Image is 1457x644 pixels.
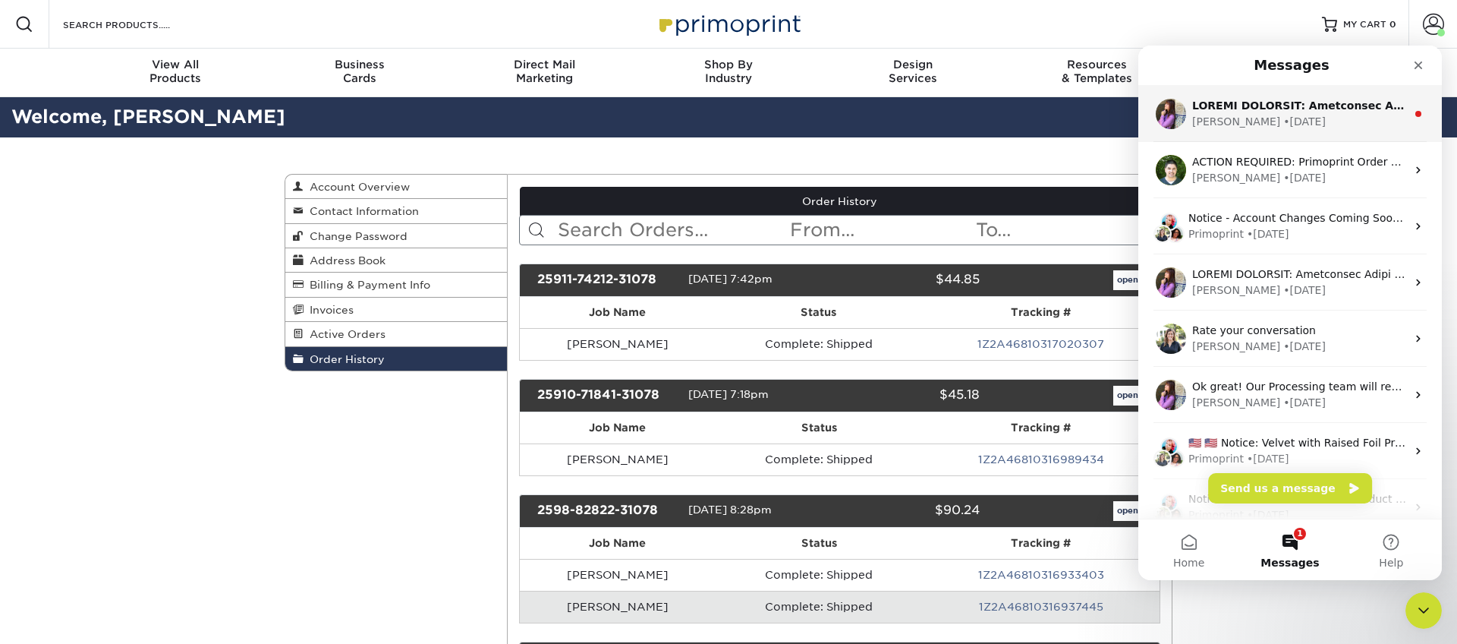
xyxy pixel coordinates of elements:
div: Services [820,58,1005,85]
td: Complete: Shipped [716,328,922,360]
th: Tracking # [921,297,1160,328]
a: BusinessCards [268,49,452,97]
span: Business [268,58,452,71]
input: Search Orders... [556,216,789,245]
div: $90.24 [828,501,990,521]
td: Complete: Shipped [716,591,922,623]
span: Invoices [304,304,354,316]
a: Contact Information [285,199,507,223]
span: Order History [304,353,385,365]
th: Tracking # [922,528,1160,559]
button: Send us a message [70,428,234,458]
div: • [DATE] [109,462,151,478]
th: Status [716,412,922,444]
div: 25910-71841-31078 [526,386,688,406]
div: [PERSON_NAME] [54,349,142,365]
span: Direct Mail [452,58,637,71]
div: $45.18 [828,386,990,406]
span: [DATE] 7:42pm [688,273,773,285]
span: Resources [1005,58,1189,71]
div: 25911-74212-31078 [526,270,688,290]
span: Billing & Payment Info [304,279,430,291]
td: [PERSON_NAME] [520,559,716,591]
a: open [1113,386,1142,406]
span: Account Overview [304,181,410,193]
img: Primoprint [653,8,804,40]
a: Order History [520,187,1160,216]
button: Help [203,474,304,535]
div: Industry [637,58,821,85]
a: 1Z2A46810317020307 [977,338,1104,350]
input: SEARCH PRODUCTS..... [61,15,209,33]
a: Change Password [285,224,507,248]
td: Complete: Shipped [716,559,922,591]
button: Messages [101,474,202,535]
img: Irene avatar [15,404,33,422]
td: [PERSON_NAME] [520,444,716,475]
a: 1Z2A46810316933403 [978,569,1104,581]
div: • [DATE] [145,349,187,365]
a: DesignServices [820,49,1005,97]
span: Design [820,58,1005,71]
div: Primoprint [50,462,105,478]
div: • [DATE] [109,406,151,421]
a: open [1113,270,1142,290]
span: Active Orders [304,328,385,340]
a: Active Orders [285,322,507,346]
img: Irene avatar [15,460,33,478]
iframe: Intercom live chat [1405,592,1442,629]
a: 1Z2A46810316989434 [978,453,1104,466]
th: Status [716,528,922,559]
th: Job Name [520,528,716,559]
th: Status [716,297,922,328]
span: Change Password [304,230,408,242]
a: Address Book [285,248,507,273]
td: [PERSON_NAME] [520,328,716,360]
div: $44.85 [828,270,990,290]
a: Resources& Templates [1005,49,1189,97]
img: Jenny avatar [22,448,40,466]
a: Account Overview [285,175,507,199]
a: View AllProducts [83,49,268,97]
iframe: Intercom live chat [1138,46,1442,580]
a: Invoices [285,298,507,322]
td: Complete: Shipped [716,444,922,475]
span: Messages [122,512,181,522]
a: Order History [285,347,507,371]
span: Ok great! Our Processing team will review your new files shortly, and will reach out if they have... [54,335,637,347]
span: Home [35,512,66,522]
div: Products [83,58,268,85]
td: [PERSON_NAME] [520,591,716,623]
span: Address Book [304,254,385,267]
a: Billing & Payment Info [285,273,507,297]
span: [DATE] 8:28pm [688,504,772,516]
span: View All [83,58,268,71]
img: Avery avatar [28,404,46,422]
th: Tracking # [922,412,1160,444]
a: open [1113,501,1142,521]
th: Job Name [520,297,716,328]
div: Primoprint [50,406,105,421]
a: Direct MailMarketing [452,49,637,97]
input: To... [974,216,1160,245]
div: Cards [268,58,452,85]
a: Shop ByIndustry [637,49,821,97]
div: Marketing [452,58,637,85]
